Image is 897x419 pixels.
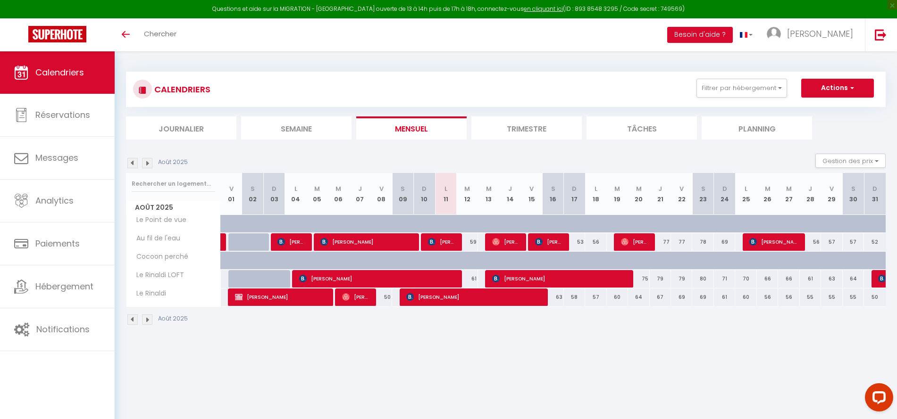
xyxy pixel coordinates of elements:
div: 69 [714,233,735,251]
li: Semaine [241,116,352,140]
div: 61 [800,270,821,288]
div: 79 [671,270,692,288]
div: 50 [864,288,886,306]
p: Août 2025 [158,314,188,323]
th: 22 [671,173,692,215]
div: 56 [778,288,799,306]
div: 64 [843,270,864,288]
th: 20 [628,173,649,215]
abbr: D [272,184,277,193]
span: [PERSON_NAME] [299,270,455,288]
abbr: S [701,184,705,193]
abbr: M [314,184,320,193]
div: 57 [585,288,606,306]
li: Tâches [587,116,697,140]
span: [PERSON_NAME] [749,233,799,251]
span: [PERSON_NAME] [492,270,627,288]
p: Août 2025 [158,158,188,167]
div: 60 [735,288,756,306]
th: 14 [499,173,520,215]
abbr: V [379,184,384,193]
abbr: M [786,184,792,193]
abbr: M [765,184,771,193]
th: 25 [735,173,756,215]
div: 75 [628,270,649,288]
span: [PERSON_NAME] [492,233,520,251]
a: Chercher [137,18,184,51]
div: 58 [564,288,585,306]
div: 52 [864,233,886,251]
th: 16 [542,173,563,215]
span: [PERSON_NAME] [277,233,306,251]
th: 31 [864,173,886,215]
abbr: M [614,184,620,193]
th: 09 [392,173,413,215]
span: [PERSON_NAME] [535,233,563,251]
div: 77 [671,233,692,251]
span: Le Rinaldi LOFT [128,270,186,280]
abbr: D [872,184,877,193]
abbr: M [335,184,341,193]
span: Notifications [36,323,90,335]
abbr: S [551,184,555,193]
div: 55 [843,288,864,306]
span: Chercher [144,29,176,39]
th: 18 [585,173,606,215]
th: 06 [328,173,349,215]
div: 66 [778,270,799,288]
th: 11 [435,173,456,215]
abbr: J [808,184,812,193]
th: 19 [607,173,628,215]
abbr: L [294,184,297,193]
th: 21 [650,173,671,215]
div: 60 [607,288,628,306]
img: Super Booking [28,26,86,42]
abbr: M [636,184,642,193]
div: 77 [650,233,671,251]
div: 61 [714,288,735,306]
abbr: L [444,184,447,193]
th: 15 [521,173,542,215]
span: [PERSON_NAME] [235,288,327,306]
th: 02 [242,173,263,215]
h3: CALENDRIERS [152,79,210,100]
abbr: D [572,184,577,193]
img: ... [767,27,781,41]
button: Filtrer par hébergement [696,79,787,98]
span: Cocoon perché [128,252,191,262]
th: 24 [714,173,735,215]
abbr: V [679,184,684,193]
abbr: S [401,184,405,193]
button: Gestion des prix [815,154,886,168]
span: [PERSON_NAME] [428,233,456,251]
div: 63 [821,270,842,288]
div: 80 [692,270,713,288]
span: Août 2025 [126,201,220,214]
button: Besoin d'aide ? [667,27,733,43]
abbr: J [508,184,512,193]
div: 55 [821,288,842,306]
a: ... [PERSON_NAME] [760,18,865,51]
th: 01 [221,173,242,215]
div: 56 [585,233,606,251]
th: 27 [778,173,799,215]
th: 30 [843,173,864,215]
li: Trimestre [471,116,582,140]
span: [PERSON_NAME] [621,233,649,251]
div: 55 [800,288,821,306]
span: [PERSON_NAME] [320,233,412,251]
div: 57 [843,233,864,251]
span: [PERSON_NAME] [342,288,370,306]
abbr: J [358,184,362,193]
span: Analytics [35,195,74,206]
li: Journalier [126,116,236,140]
div: 69 [671,288,692,306]
div: 79 [650,270,671,288]
abbr: D [422,184,427,193]
div: 66 [757,270,778,288]
th: 17 [564,173,585,215]
div: 50 [371,288,392,306]
div: 56 [757,288,778,306]
div: 57 [821,233,842,251]
abbr: L [745,184,747,193]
